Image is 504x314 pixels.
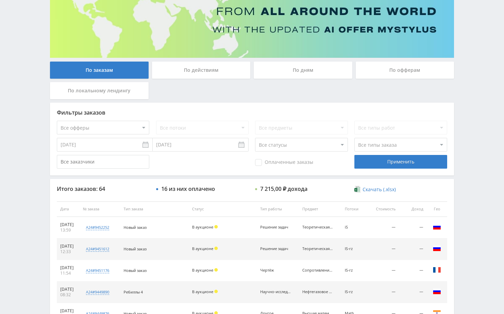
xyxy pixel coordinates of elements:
[363,187,396,192] span: Скачать (.xlsx)
[120,201,189,217] th: Тип заказа
[345,225,366,230] div: iS
[192,267,213,273] span: В аукционе
[192,246,213,251] span: В аукционе
[345,268,366,273] div: IS-rz
[60,287,76,292] div: [DATE]
[214,225,218,228] span: Холд
[57,186,149,192] div: Итого заказов: 64
[399,201,427,217] th: Доход
[60,308,76,314] div: [DATE]
[354,186,360,193] img: xlsx
[345,290,366,294] div: IS-rz
[345,247,366,251] div: IS-rz
[60,292,76,298] div: 08:32
[399,282,427,303] td: —
[79,201,120,217] th: № заказа
[214,290,218,293] span: Холд
[427,201,447,217] th: Гео
[57,155,149,169] input: Все заказчики
[260,225,291,230] div: Решение задач
[60,265,76,271] div: [DATE]
[433,223,441,231] img: rus.png
[356,62,454,79] div: По офферам
[57,201,79,217] th: Дата
[124,225,147,230] span: Новый заказ
[60,249,76,254] div: 12:33
[257,201,299,217] th: Тип работы
[50,62,149,79] div: По заказам
[433,244,441,252] img: rus.png
[60,222,76,227] div: [DATE]
[399,238,427,260] td: —
[354,155,447,169] div: Применить
[341,201,369,217] th: Потоки
[86,268,109,273] div: a24#9451176
[60,244,76,249] div: [DATE]
[86,289,109,295] div: a24#9449890
[369,217,399,238] td: —
[86,225,109,230] div: a24#9452252
[161,186,215,192] div: 16 из них оплачено
[192,224,213,230] span: В аукционе
[260,247,291,251] div: Решение задач
[86,246,109,252] div: a24#9451612
[302,225,333,230] div: Теоретическая механика
[302,268,333,273] div: Сопротивление материалов
[124,246,147,251] span: Новый заказ
[369,260,399,282] td: —
[399,260,427,282] td: —
[260,268,291,273] div: Чертёж
[60,227,76,233] div: 13:59
[152,62,251,79] div: По действиям
[255,159,313,166] span: Оплаченные заказы
[57,109,447,116] div: Фильтры заказов
[302,290,333,294] div: Нефтегазовое дело
[60,271,76,276] div: 11:54
[260,290,291,294] div: Научно-исследовательская работа (НИР)
[299,201,341,217] th: Предмет
[369,282,399,303] td: —
[124,289,143,295] span: Ребиллы 4
[354,186,395,193] a: Скачать (.xlsx)
[302,247,333,251] div: Теоретическая механика
[214,247,218,250] span: Холд
[124,268,147,273] span: Новый заказ
[260,186,307,192] div: 7 215,00 ₽ дохода
[214,268,218,272] span: Холд
[50,82,149,99] div: По локальному лендингу
[433,266,441,274] img: fra.png
[369,238,399,260] td: —
[433,287,441,296] img: rus.png
[254,62,352,79] div: По дням
[369,201,399,217] th: Стоимость
[399,217,427,238] td: —
[192,289,213,294] span: В аукционе
[189,201,257,217] th: Статус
